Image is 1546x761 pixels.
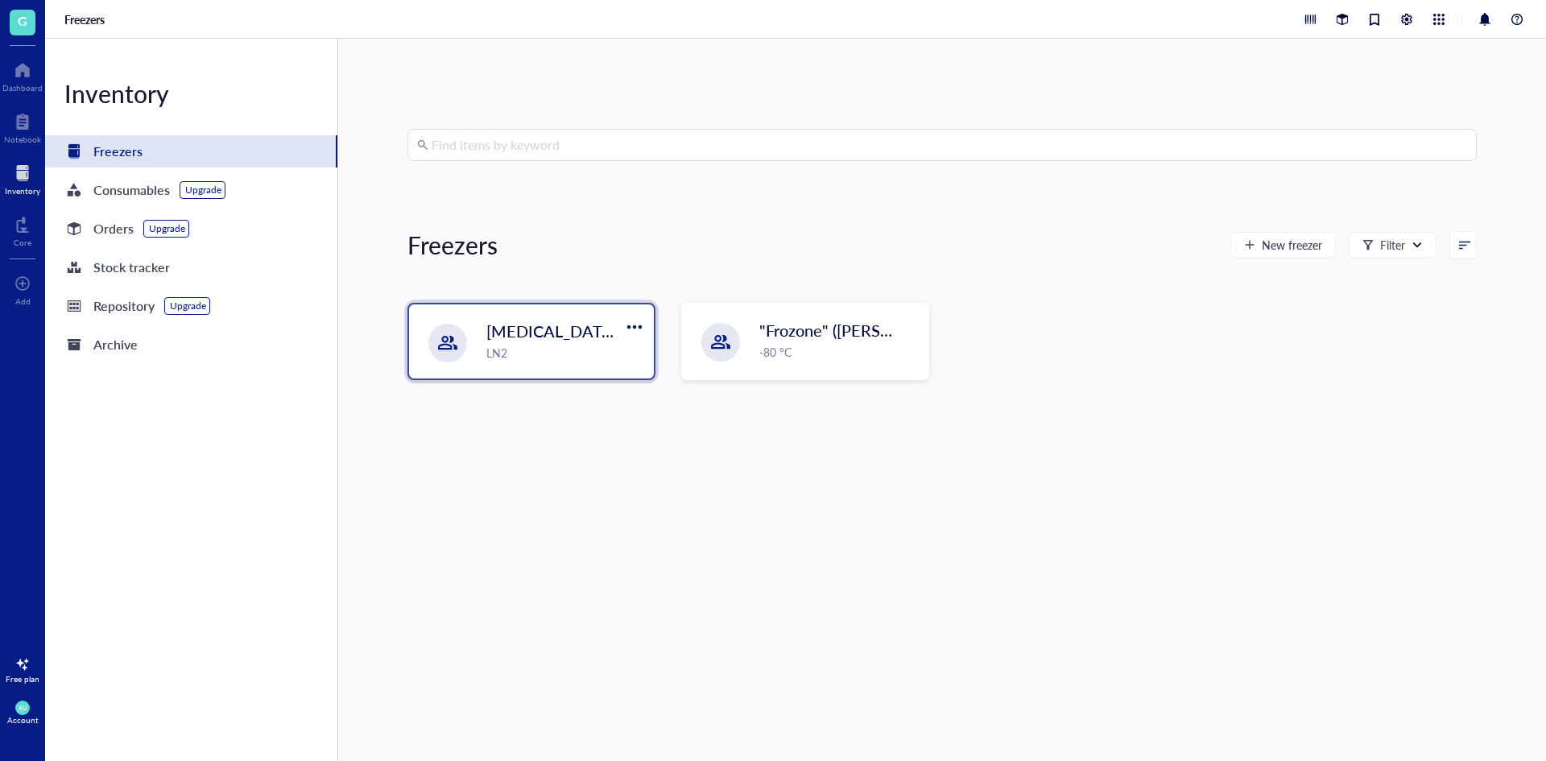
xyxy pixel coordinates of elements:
[19,705,27,712] span: AU
[45,77,337,110] div: Inventory
[93,217,134,240] div: Orders
[45,213,337,245] a: OrdersUpgrade
[407,229,498,261] div: Freezers
[7,715,39,725] div: Account
[4,109,41,144] a: Notebook
[93,179,170,201] div: Consumables
[4,134,41,144] div: Notebook
[170,300,206,312] div: Upgrade
[149,222,185,235] div: Upgrade
[759,319,1106,341] span: "Frozone" ([PERSON_NAME]/[PERSON_NAME])
[93,256,170,279] div: Stock tracker
[15,296,31,306] div: Add
[2,57,43,93] a: Dashboard
[64,12,108,27] a: Freezers
[18,10,27,31] span: G
[486,320,953,342] span: [MEDICAL_DATA] Storage ([PERSON_NAME]/[PERSON_NAME])
[45,329,337,361] a: Archive
[1230,232,1336,258] button: New freezer
[185,184,221,196] div: Upgrade
[45,251,337,283] a: Stock tracker
[5,160,40,196] a: Inventory
[1380,236,1405,254] div: Filter
[93,140,143,163] div: Freezers
[93,295,155,317] div: Repository
[45,174,337,206] a: ConsumablesUpgrade
[486,344,644,362] div: LN2
[759,343,919,361] div: -80 °C
[1262,238,1322,251] span: New freezer
[14,212,31,247] a: Core
[45,290,337,322] a: RepositoryUpgrade
[5,186,40,196] div: Inventory
[45,135,337,168] a: Freezers
[6,674,39,684] div: Free plan
[2,83,43,93] div: Dashboard
[14,238,31,247] div: Core
[93,333,138,356] div: Archive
